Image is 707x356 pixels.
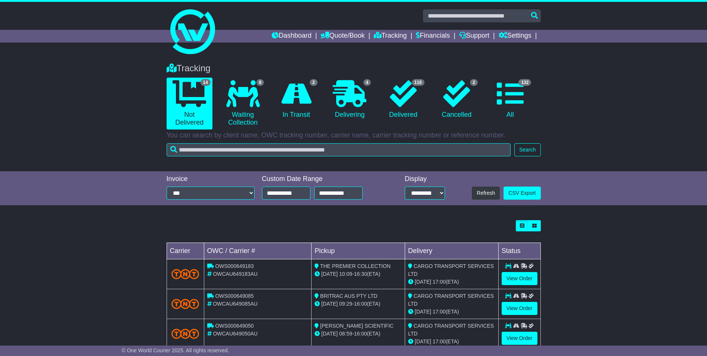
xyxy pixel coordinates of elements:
span: 8 [256,79,264,86]
div: Invoice [167,175,255,183]
a: Quote/Book [321,30,364,43]
span: CARGO TRANSPORT SERVICES LTD [408,293,494,307]
span: 14 [201,79,211,86]
span: 116 [412,79,424,86]
a: Tracking [374,30,407,43]
span: 10:09 [339,271,352,277]
td: Carrier [167,243,204,259]
div: - (ETA) [315,330,402,338]
button: Search [514,143,540,156]
span: [DATE] [321,331,338,337]
td: Pickup [312,243,405,259]
div: Tracking [163,63,545,74]
span: OWS000649085 [215,293,254,299]
span: OWCAU649183AU [213,271,258,277]
span: CARGO TRANSPORT SERVICES LTD [408,263,494,277]
span: 4 [363,79,371,86]
span: 2 [310,79,318,86]
span: 132 [518,79,531,86]
span: OWS000649183 [215,263,254,269]
a: 2 In Transit [273,78,319,122]
a: CSV Export [504,187,540,200]
span: 08:59 [339,331,352,337]
span: [DATE] [321,271,338,277]
span: [DATE] [321,301,338,307]
span: 09:29 [339,301,352,307]
div: - (ETA) [315,270,402,278]
span: 16:00 [354,301,367,307]
a: 8 Waiting Collection [220,78,266,129]
span: 17:00 [433,309,446,315]
span: THE PREMIER COLLECTION [320,263,391,269]
a: 4 Delivering [327,78,373,122]
span: © One World Courier 2025. All rights reserved. [121,347,229,353]
a: 2 Cancelled [434,78,480,122]
span: OWS000649050 [215,323,254,329]
div: (ETA) [408,338,495,346]
td: OWC / Carrier # [204,243,312,259]
a: Financials [416,30,450,43]
div: Display [405,175,445,183]
span: 17:00 [433,279,446,285]
div: Custom Date Range [262,175,382,183]
a: 116 Delivered [380,78,426,122]
span: 16:00 [354,331,367,337]
span: [DATE] [415,338,431,344]
img: TNT_Domestic.png [171,269,199,279]
a: 132 All [487,78,533,122]
td: Status [498,243,540,259]
a: 14 Not Delivered [167,78,212,129]
button: Refresh [472,187,500,200]
img: TNT_Domestic.png [171,329,199,339]
span: [DATE] [415,279,431,285]
span: [DATE] [415,309,431,315]
div: (ETA) [408,278,495,286]
span: 2 [470,79,478,86]
span: [PERSON_NAME] SCIENTIFIC [320,323,394,329]
span: OWCAU649085AU [213,301,258,307]
p: You can search by client name, OWC tracking number, carrier name, carrier tracking number or refe... [167,131,541,140]
div: - (ETA) [315,300,402,308]
span: 16:30 [354,271,367,277]
a: Dashboard [272,30,312,43]
a: View Order [502,272,537,285]
a: View Order [502,302,537,315]
span: BRITRAC AUS PTY LTD [320,293,378,299]
a: Support [459,30,489,43]
img: TNT_Domestic.png [171,299,199,309]
a: Settings [499,30,531,43]
span: CARGO TRANSPORT SERVICES LTD [408,323,494,337]
a: View Order [502,332,537,345]
span: 17:00 [433,338,446,344]
span: OWCAU649050AU [213,331,258,337]
td: Delivery [405,243,498,259]
div: (ETA) [408,308,495,316]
